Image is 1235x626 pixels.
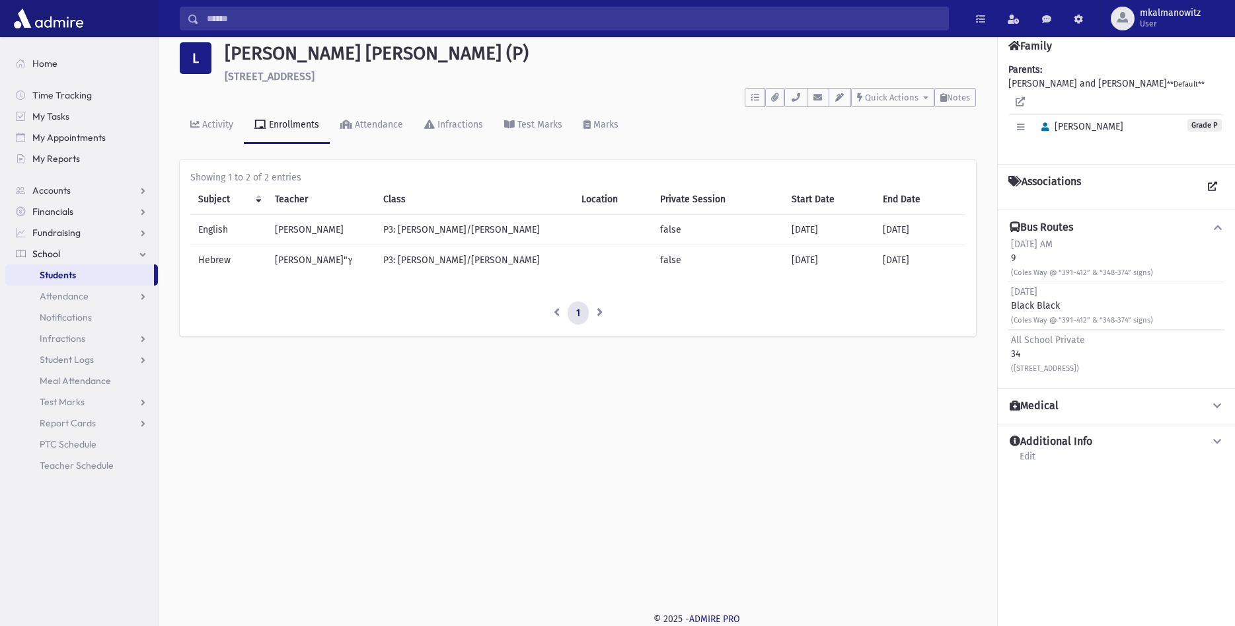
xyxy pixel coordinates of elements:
[330,107,414,144] a: Attendance
[5,391,158,412] a: Test Marks
[1010,399,1059,413] h4: Medical
[5,85,158,106] a: Time Tracking
[784,245,875,275] td: [DATE]
[5,349,158,370] a: Student Logs
[5,264,154,286] a: Students
[180,42,211,74] div: L
[200,119,233,130] div: Activity
[40,417,96,429] span: Report Cards
[32,206,73,217] span: Financials
[5,286,158,307] a: Attendance
[851,88,934,107] button: Quick Actions
[32,153,80,165] span: My Reports
[5,106,158,127] a: My Tasks
[267,245,375,275] td: [PERSON_NAME]"ץ
[5,455,158,476] a: Teacher Schedule
[5,370,158,391] a: Meal Attendance
[5,127,158,148] a: My Appointments
[190,171,965,184] div: Showing 1 to 2 of 2 entries
[225,42,976,65] h1: [PERSON_NAME] [PERSON_NAME] (P)
[1008,64,1042,75] b: Parents:
[375,184,574,215] th: Class
[267,214,375,245] td: [PERSON_NAME]
[1011,364,1079,373] small: ([STREET_ADDRESS])
[1019,449,1036,473] a: Edit
[652,245,784,275] td: false
[32,184,71,196] span: Accounts
[1201,175,1224,199] a: View all Associations
[1008,40,1052,52] h4: Family
[875,245,965,275] td: [DATE]
[5,180,158,201] a: Accounts
[190,184,267,215] th: Subject
[652,184,784,215] th: Private Session
[375,214,574,245] td: P3: [PERSON_NAME]/[PERSON_NAME]
[1140,8,1201,19] span: mkalmanowitz
[11,5,87,32] img: AdmirePro
[1011,316,1153,325] small: (Coles Way @ “391-412” & “348-374” signs)
[494,107,573,144] a: Test Marks
[414,107,494,144] a: Infractions
[784,214,875,245] td: [DATE]
[1008,435,1224,449] button: Additional Info
[875,184,965,215] th: End Date
[515,119,562,130] div: Test Marks
[40,311,92,323] span: Notifications
[1008,221,1224,235] button: Bus Routes
[591,119,618,130] div: Marks
[40,269,76,281] span: Students
[180,107,244,144] a: Activity
[435,119,483,130] div: Infractions
[5,307,158,328] a: Notifications
[5,53,158,74] a: Home
[5,201,158,222] a: Financials
[40,459,114,471] span: Teacher Schedule
[875,214,965,245] td: [DATE]
[1011,286,1037,297] span: [DATE]
[1187,119,1222,132] span: Grade P
[947,93,970,102] span: Notes
[1008,63,1224,153] div: [PERSON_NAME] and [PERSON_NAME]
[40,333,85,344] span: Infractions
[32,248,60,260] span: School
[32,132,106,143] span: My Appointments
[568,301,589,325] a: 1
[784,184,875,215] th: Start Date
[5,412,158,434] a: Report Cards
[190,245,267,275] td: Hebrew
[574,184,652,215] th: Location
[1010,435,1092,449] h4: Additional Info
[40,354,94,366] span: Student Logs
[266,119,319,130] div: Enrollments
[1140,19,1201,29] span: User
[244,107,330,144] a: Enrollments
[1011,268,1153,277] small: (Coles Way @ “391-412” & “348-374” signs)
[865,93,918,102] span: Quick Actions
[1011,239,1053,250] span: [DATE] AM
[5,243,158,264] a: School
[180,612,1214,626] div: © 2025 -
[1035,121,1123,132] span: [PERSON_NAME]
[934,88,976,107] button: Notes
[1011,333,1085,375] div: 34
[40,290,89,302] span: Attendance
[40,396,85,408] span: Test Marks
[1011,285,1153,327] div: Black Black
[225,70,976,83] h6: [STREET_ADDRESS]
[1010,221,1073,235] h4: Bus Routes
[5,222,158,243] a: Fundraising
[652,214,784,245] td: false
[5,328,158,349] a: Infractions
[375,245,574,275] td: P3: [PERSON_NAME]/[PERSON_NAME]
[199,7,948,30] input: Search
[1008,175,1081,199] h4: Associations
[190,214,267,245] td: English
[32,227,81,239] span: Fundraising
[32,58,57,69] span: Home
[32,110,69,122] span: My Tasks
[5,434,158,455] a: PTC Schedule
[32,89,92,101] span: Time Tracking
[689,613,740,625] a: ADMIRE PRO
[352,119,403,130] div: Attendance
[40,375,111,387] span: Meal Attendance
